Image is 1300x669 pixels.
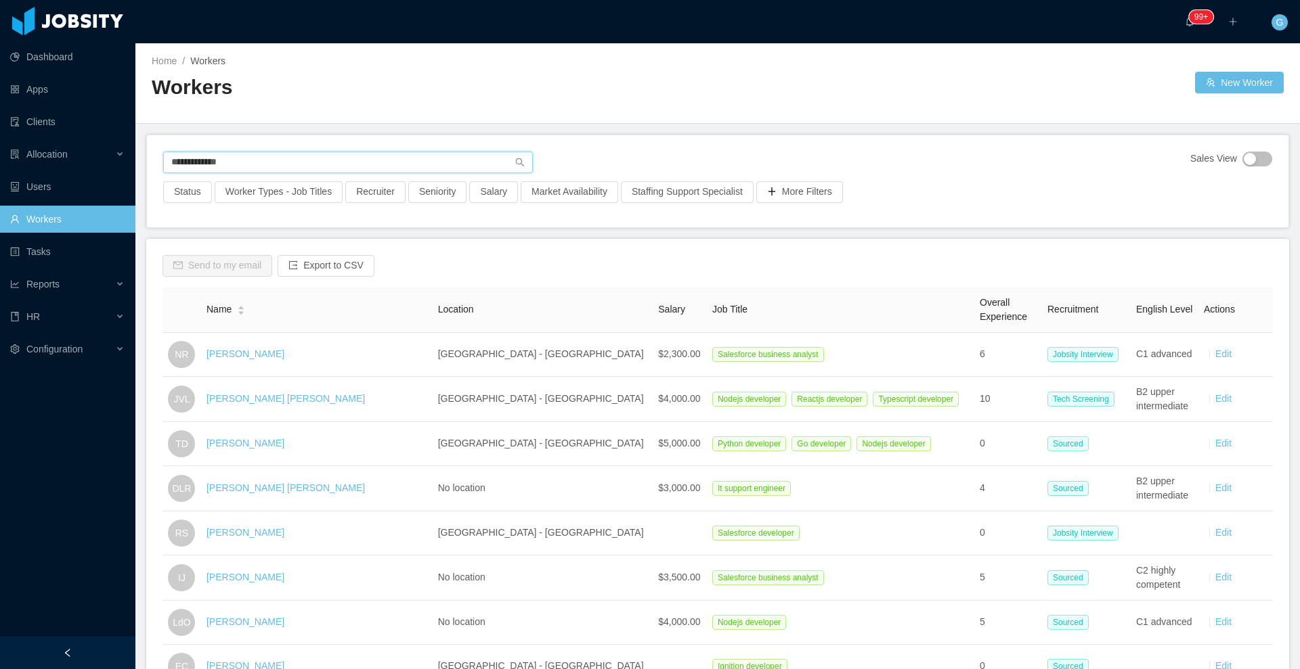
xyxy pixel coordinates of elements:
span: Job Title [712,304,747,315]
td: C1 advanced [1131,601,1198,645]
span: TD [175,430,188,457]
a: Edit [1215,438,1232,448]
span: Reactjs developer [792,392,867,407]
span: $4,000.00 [658,393,700,404]
span: NR [175,341,188,368]
h2: Workers [152,74,718,101]
button: icon: usergroup-addNew Worker [1195,72,1284,93]
i: icon: solution [10,149,20,159]
a: icon: robotUsers [10,173,125,200]
td: 5 [974,601,1042,645]
span: Sales View [1190,152,1237,166]
span: JVL [173,386,190,413]
td: No location [433,555,653,601]
a: Edit [1215,482,1232,493]
a: Edit [1215,527,1232,538]
span: Name [207,302,232,317]
i: icon: caret-up [238,304,245,308]
span: Configuration [26,344,83,354]
a: Sourced [1047,616,1094,627]
a: Sourced [1047,572,1094,582]
td: [GEOGRAPHIC_DATA] - [GEOGRAPHIC_DATA] [433,377,653,422]
i: icon: plus [1228,17,1238,26]
a: Edit [1215,348,1232,359]
span: RS [175,520,188,547]
span: Reports [26,279,60,290]
span: Salesforce business analyst [712,347,824,362]
span: Nodejs developer [712,392,786,407]
button: Worker Types - Job Titles [215,181,343,203]
span: Jobsity Interview [1047,526,1119,540]
span: It support engineer [712,481,791,496]
td: 5 [974,555,1042,601]
td: 6 [974,333,1042,377]
button: Status [163,181,212,203]
span: Salesforce business analyst [712,570,824,585]
td: 0 [974,422,1042,466]
td: No location [433,466,653,511]
a: [PERSON_NAME] [PERSON_NAME] [207,482,365,493]
a: Edit [1215,572,1232,582]
i: icon: book [10,312,20,321]
span: English Level [1136,304,1192,315]
span: Allocation [26,149,68,160]
a: [PERSON_NAME] [207,527,284,538]
span: G [1276,14,1284,30]
i: icon: bell [1185,17,1194,26]
a: icon: profileTasks [10,238,125,265]
a: Edit [1215,393,1232,404]
a: icon: appstoreApps [10,76,125,103]
td: B2 upper intermediate [1131,466,1198,511]
a: icon: userWorkers [10,206,125,233]
a: [PERSON_NAME] [207,616,284,627]
span: Recruitment [1047,304,1098,315]
td: [GEOGRAPHIC_DATA] - [GEOGRAPHIC_DATA] [433,422,653,466]
span: Salesforce developer [712,526,800,540]
a: [PERSON_NAME] [PERSON_NAME] [207,393,365,404]
span: Nodejs developer [857,436,930,451]
td: C2 highly competent [1131,555,1198,601]
a: [PERSON_NAME] [207,348,284,359]
span: Sourced [1047,570,1089,585]
td: C1 advanced [1131,333,1198,377]
span: / [182,55,185,66]
button: Recruiter [345,181,406,203]
a: [PERSON_NAME] [207,438,284,448]
span: Go developer [792,436,851,451]
span: Sourced [1047,615,1089,630]
span: HR [26,311,40,322]
td: 0 [974,511,1042,555]
td: 10 [974,377,1042,422]
span: Nodejs developer [712,615,786,630]
td: [GEOGRAPHIC_DATA] - [GEOGRAPHIC_DATA] [433,511,653,555]
span: Python developer [712,436,786,451]
button: Market Availability [521,181,618,203]
span: LdO [173,609,190,636]
span: Sourced [1047,436,1089,451]
td: 4 [974,466,1042,511]
a: Sourced [1047,482,1094,493]
span: $3,000.00 [658,482,700,493]
span: Actions [1204,304,1235,315]
span: Salary [658,304,685,315]
a: Edit [1215,616,1232,627]
td: B2 upper intermediate [1131,377,1198,422]
button: Staffing Support Specialist [621,181,754,203]
a: Jobsity Interview [1047,348,1124,359]
span: Tech Screening [1047,392,1114,407]
a: Sourced [1047,438,1094,448]
span: Location [438,304,474,315]
div: Sort [237,304,245,313]
sup: 219 [1189,10,1213,24]
span: Jobsity Interview [1047,347,1119,362]
a: Tech Screening [1047,393,1120,404]
td: No location [433,601,653,645]
i: icon: search [515,158,525,167]
a: [PERSON_NAME] [207,572,284,582]
button: Salary [469,181,518,203]
span: Sourced [1047,481,1089,496]
button: icon: exportExport to CSV [278,255,374,277]
td: [GEOGRAPHIC_DATA] - [GEOGRAPHIC_DATA] [433,333,653,377]
span: Typescript developer [873,392,959,407]
span: IJ [178,564,186,591]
